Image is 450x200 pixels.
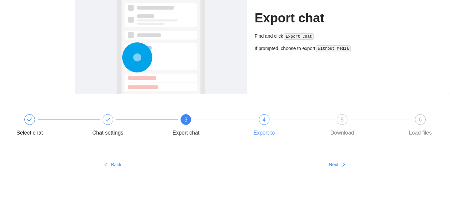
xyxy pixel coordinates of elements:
[16,128,43,138] div: Select chat
[401,114,440,138] div: 6Load files
[341,162,346,168] span: right
[323,114,401,138] div: 5Download
[341,117,344,123] span: 5
[105,117,111,122] span: check
[262,117,265,123] span: 4
[111,161,121,168] span: Back
[330,128,354,138] div: Download
[10,114,89,138] div: Select chat
[173,128,200,138] div: Export chat
[329,161,338,168] span: Next
[255,32,375,40] div: Find and click
[89,114,167,138] div: Chat settings
[0,159,225,170] button: leftBack
[27,117,32,122] span: check
[167,114,245,138] div: 3Export chat
[255,45,375,52] div: If prompted, choose to export
[185,117,188,123] span: 3
[284,33,314,40] code: Export Chat
[255,10,375,26] h1: Export chat
[409,128,432,138] div: Load files
[316,45,351,52] code: Without Media
[104,162,108,168] span: left
[419,117,422,123] span: 6
[253,128,275,138] div: Export to
[225,159,450,170] button: Nextright
[92,128,123,138] div: Chat settings
[245,114,323,138] div: 4Export to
